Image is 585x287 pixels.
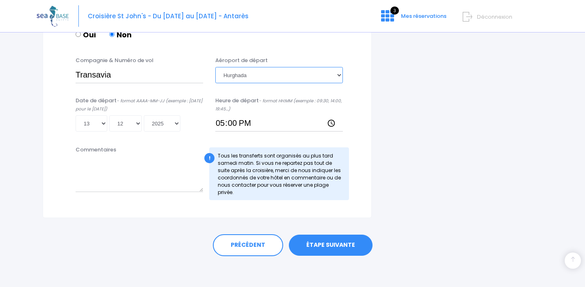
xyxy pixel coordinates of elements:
[204,153,214,163] div: !
[109,29,132,40] label: Non
[375,15,451,23] a: 3 Mes réservations
[215,56,268,65] label: Aéroport de départ
[109,32,115,37] input: Non
[401,12,446,20] span: Mes réservations
[76,97,203,112] label: Date de départ
[213,234,283,256] a: PRÉCÉDENT
[477,13,512,21] span: Déconnexion
[88,12,249,20] span: Croisière St John's - Du [DATE] au [DATE] - Antarès
[215,98,342,112] i: - format HH:MM (exemple : 09:30, 14:00, 19:45...)
[289,235,373,256] a: ÉTAPE SUIVANTE
[209,147,349,200] div: Tous les transferts sont organisés au plus tard samedi matin. Si vous ne repartez pas tout de sui...
[215,115,343,132] input: __:__
[76,32,81,37] input: Oui
[390,6,399,15] span: 3
[76,29,96,40] label: Oui
[76,98,202,112] i: - format AAAA-MM-JJ (exemple : [DATE] pour le [DATE])
[76,146,116,154] label: Commentaires
[215,97,343,112] label: Heure de départ
[76,56,154,65] label: Compagnie & Numéro de vol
